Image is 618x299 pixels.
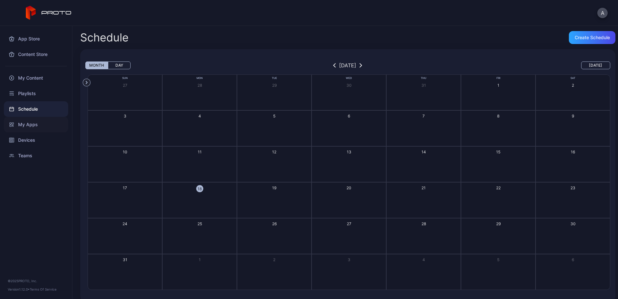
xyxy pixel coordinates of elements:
[312,76,386,80] div: Wed
[346,83,352,88] div: 30
[536,218,610,254] button: 30
[496,149,500,155] div: 15
[347,149,351,155] div: 13
[346,185,351,191] div: 20
[4,101,68,117] a: Schedule
[162,76,237,80] div: Mon
[272,185,276,191] div: 19
[497,113,499,119] div: 8
[4,47,68,62] a: Content Store
[312,218,386,254] button: 27
[237,218,312,254] button: 26
[347,221,351,227] div: 27
[312,146,386,182] button: 13
[237,182,312,218] button: 19
[4,132,68,148] div: Devices
[198,113,201,119] div: 4
[421,83,426,88] div: 31
[88,254,162,290] button: 31
[272,83,277,88] div: 29
[575,35,610,40] div: Create Schedule
[88,182,162,218] button: 17
[197,83,202,88] div: 28
[421,185,426,191] div: 21
[536,146,610,182] button: 16
[124,113,126,119] div: 3
[123,257,127,262] div: 31
[8,278,64,283] div: © 2025 PROTO, Inc.
[536,110,610,146] button: 9
[8,287,30,291] span: Version 1.12.0 •
[386,218,461,254] button: 28
[88,146,162,182] button: 10
[4,70,68,86] a: My Content
[461,182,536,218] button: 22
[536,74,610,110] button: 2
[88,218,162,254] button: 24
[497,257,499,262] div: 5
[312,74,386,110] button: 30
[581,61,610,69] button: [DATE]
[199,257,201,262] div: 1
[88,74,162,110] button: 27
[162,110,237,146] button: 4
[570,221,576,227] div: 30
[237,76,312,80] div: Tue
[162,218,237,254] button: 25
[123,221,127,227] div: 24
[496,185,501,191] div: 22
[572,257,574,262] div: 6
[422,257,425,262] div: 4
[88,76,162,80] div: Sun
[123,149,127,155] div: 10
[237,110,312,146] button: 5
[569,31,615,44] button: Create Schedule
[273,113,275,119] div: 5
[4,148,68,163] a: Teams
[237,74,312,110] button: 29
[272,149,276,155] div: 12
[571,149,575,155] div: 16
[237,146,312,182] button: 12
[570,185,575,191] div: 23
[386,76,461,80] div: Thu
[461,254,536,290] button: 5
[421,221,426,227] div: 28
[461,110,536,146] button: 8
[108,61,131,69] button: Day
[597,8,608,18] button: A
[312,182,386,218] button: 20
[536,254,610,290] button: 6
[30,287,57,291] a: Terms Of Service
[88,110,162,146] button: 3
[348,113,350,119] div: 6
[496,221,501,227] div: 29
[386,146,461,182] button: 14
[123,83,127,88] div: 27
[339,61,356,69] div: [DATE]
[237,254,312,290] button: 2
[461,76,536,80] div: Fri
[4,31,68,47] a: App Store
[497,83,499,88] div: 1
[461,146,536,182] button: 15
[162,254,237,290] button: 1
[4,117,68,132] a: My Apps
[162,74,237,110] button: 28
[422,113,425,119] div: 7
[273,257,275,262] div: 2
[312,254,386,290] button: 3
[4,86,68,101] a: Playlists
[196,185,203,192] div: 18
[80,32,129,43] h2: Schedule
[461,218,536,254] button: 29
[162,146,237,182] button: 11
[386,74,461,110] button: 31
[162,182,237,218] button: 18
[386,254,461,290] button: 4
